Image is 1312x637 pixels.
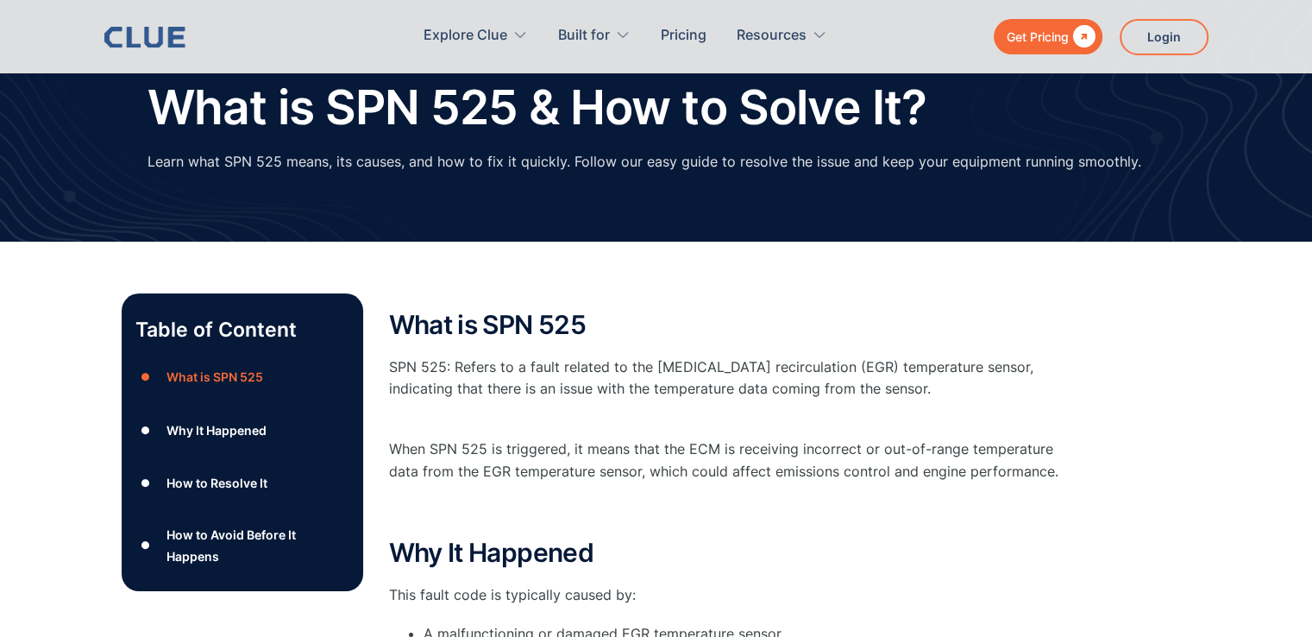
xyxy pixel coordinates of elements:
[135,316,349,344] p: Table of Content
[389,311,1079,339] h2: What is SPN 525
[424,9,528,63] div: Explore Clue
[166,366,262,388] div: What is SPN 525
[135,417,156,443] div: ●
[166,524,348,567] div: How to Avoid Before It Happens
[661,9,706,63] a: Pricing
[166,419,266,441] div: Why It Happened
[135,524,349,567] a: ●How to Avoid Before It Happens
[389,438,1079,482] p: When SPN 525 is triggered, it means that the ECM is receiving incorrect or out-of-range temperatu...
[135,470,349,496] a: ●How to Resolve It
[135,364,349,390] a: ●What is SPN 525
[148,81,926,134] h1: What is SPN 525 & How to Solve It?
[424,9,507,63] div: Explore Clue
[389,356,1079,422] p: SPN 525: Refers to a fault related to the [MEDICAL_DATA] recirculation (EGR) temperature sensor, ...
[558,9,631,63] div: Built for
[994,19,1102,54] a: Get Pricing
[737,9,807,63] div: Resources
[558,9,610,63] div: Built for
[389,539,1079,567] h2: Why It Happened
[135,533,156,558] div: ●
[737,9,827,63] div: Resources
[389,500,1079,521] p: ‍
[1007,26,1069,47] div: Get Pricing
[135,470,156,496] div: ●
[148,151,1141,173] p: Learn what SPN 525 means, its causes, and how to fix it quickly. Follow our easy guide to resolve...
[135,417,349,443] a: ●Why It Happened
[1069,26,1095,47] div: 
[135,364,156,390] div: ●
[1120,19,1208,55] a: Login
[389,584,1079,606] p: This fault code is typically caused by:
[166,472,267,494] div: How to Resolve It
